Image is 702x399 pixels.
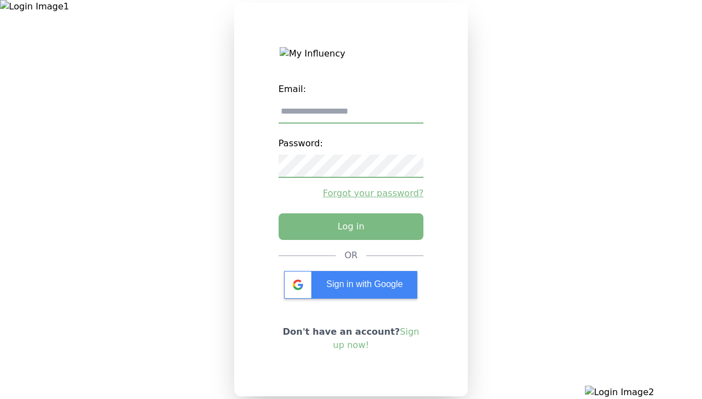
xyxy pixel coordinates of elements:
[284,271,417,299] div: Sign in with Google
[345,249,358,262] div: OR
[279,78,424,100] label: Email:
[279,187,424,200] a: Forgot your password?
[280,47,422,60] img: My Influency
[279,325,424,352] p: Don't have an account?
[326,279,403,289] span: Sign in with Google
[585,386,702,399] img: Login Image2
[279,132,424,155] label: Password:
[279,213,424,240] button: Log in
